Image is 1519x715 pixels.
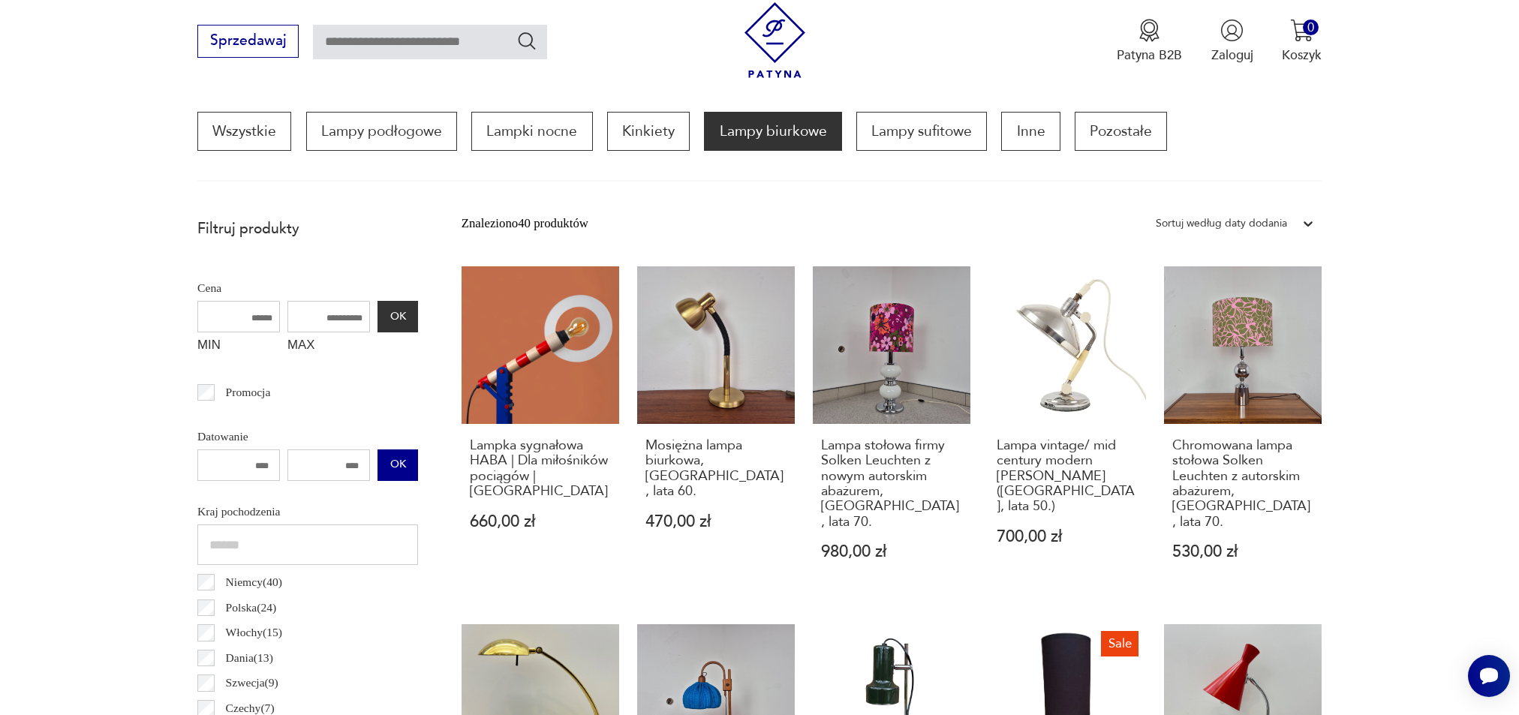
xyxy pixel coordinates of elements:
[226,673,278,692] p: Szwecja ( 9 )
[226,623,282,642] p: Włochy ( 15 )
[1075,112,1167,151] a: Pozostałe
[470,438,611,500] h3: Lampka sygnałowa HABA | Dla miłośników pociągów | [GEOGRAPHIC_DATA]
[197,332,280,361] label: MIN
[1282,19,1322,64] button: 0Koszyk
[197,112,291,151] a: Wszystkie
[1156,214,1287,233] div: Sortuj według daty dodania
[1001,112,1060,151] a: Inne
[997,438,1138,515] h3: Lampa vintage/ mid century modern [PERSON_NAME] ([GEOGRAPHIC_DATA], lata 50.)
[1117,19,1182,64] button: Patyna B2B
[197,502,418,521] p: Kraj pochodzenia
[1172,544,1313,560] p: 530,00 zł
[1303,20,1319,35] div: 0
[462,266,619,596] a: Lampka sygnałowa HABA | Dla miłośników pociągów | Styl MemphisLampka sygnałowa HABA | Dla miłośni...
[197,25,299,58] button: Sprzedawaj
[997,529,1138,545] p: 700,00 zł
[462,214,588,233] div: Znaleziono 40 produktów
[197,427,418,446] p: Datowanie
[1290,19,1313,42] img: Ikona koszyka
[1220,19,1244,42] img: Ikonka użytkownika
[306,112,457,151] a: Lampy podłogowe
[226,572,282,592] p: Niemcy ( 40 )
[1211,47,1253,64] p: Zaloguj
[1282,47,1322,64] p: Koszyk
[197,219,418,239] p: Filtruj produkty
[377,301,418,332] button: OK
[737,2,813,78] img: Patyna - sklep z meblami i dekoracjami vintage
[471,112,592,151] a: Lampki nocne
[607,112,690,151] a: Kinkiety
[1117,19,1182,64] a: Ikona medaluPatyna B2B
[1211,19,1253,64] button: Zaloguj
[287,332,370,361] label: MAX
[1468,655,1510,697] iframe: Smartsupp widget button
[637,266,795,596] a: Mosiężna lampa biurkowa, Niemcy, lata 60.Mosiężna lampa biurkowa, [GEOGRAPHIC_DATA], lata 60.470,...
[516,30,538,52] button: Szukaj
[1172,438,1313,530] h3: Chromowana lampa stołowa Solken Leuchten z autorskim abażurem, [GEOGRAPHIC_DATA], lata 70.
[377,449,418,481] button: OK
[226,648,273,668] p: Dania ( 13 )
[226,598,277,617] p: Polska ( 24 )
[821,544,962,560] p: 980,00 zł
[988,266,1146,596] a: Lampa vintage/ mid century modern Kurt Rosenthal (Niemcy, lata 50.)Lampa vintage/ mid century mod...
[226,383,271,402] p: Promocja
[821,438,962,530] h3: Lampa stołowa firmy Solken Leuchten z nowym autorskim abażurem, [GEOGRAPHIC_DATA], lata 70.
[645,438,787,500] h3: Mosiężna lampa biurkowa, [GEOGRAPHIC_DATA], lata 60.
[856,112,987,151] a: Lampy sufitowe
[813,266,970,596] a: Lampa stołowa firmy Solken Leuchten z nowym autorskim abażurem, Niemcy, lata 70.Lampa stołowa fir...
[1117,47,1182,64] p: Patyna B2B
[704,112,841,151] a: Lampy biurkowe
[197,278,418,298] p: Cena
[197,36,299,48] a: Sprzedawaj
[645,514,787,530] p: 470,00 zł
[1164,266,1322,596] a: Chromowana lampa stołowa Solken Leuchten z autorskim abażurem, Niemcy, lata 70.Chromowana lampa s...
[1138,19,1161,42] img: Ikona medalu
[470,514,611,530] p: 660,00 zł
